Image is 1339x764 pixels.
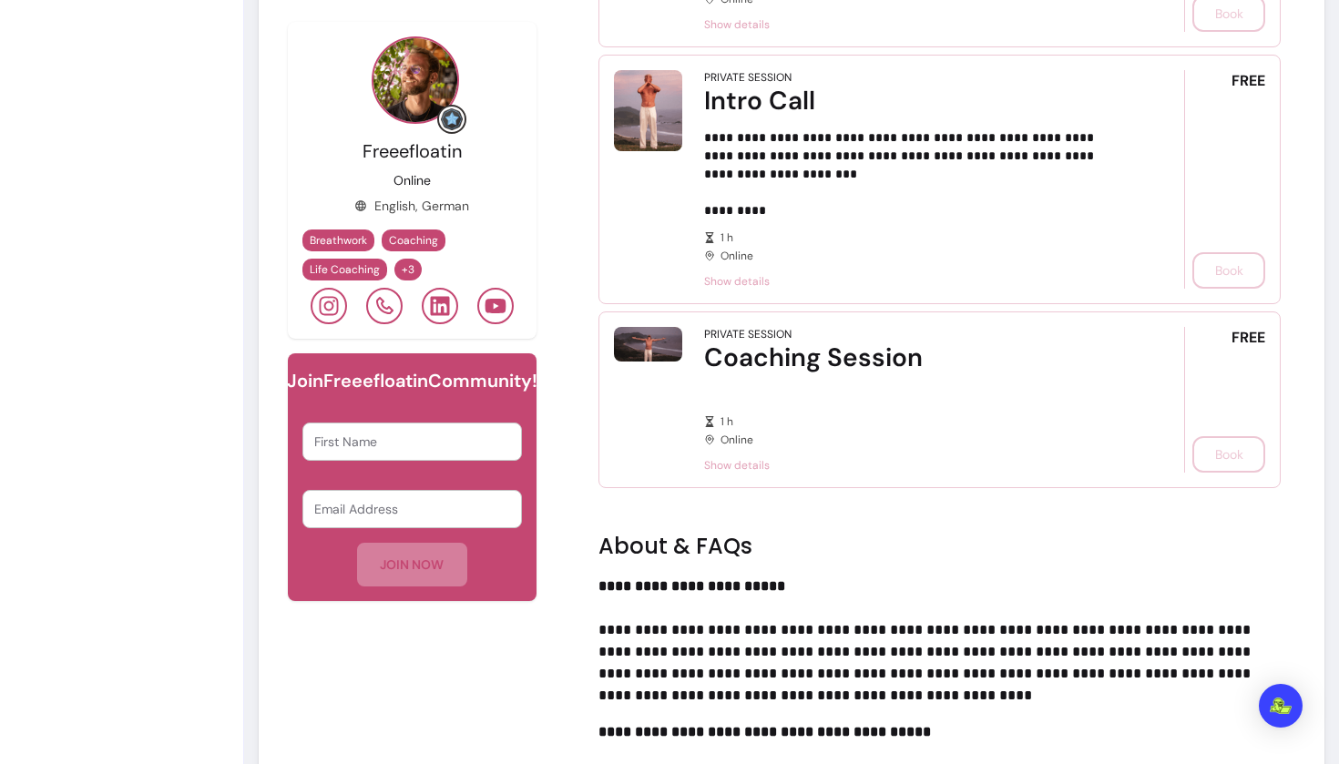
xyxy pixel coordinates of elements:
p: Online [394,171,431,189]
div: Online [704,414,1134,447]
h2: About & FAQs [598,532,1282,561]
span: Coaching [389,233,438,248]
span: Show details [704,274,1134,289]
img: Coaching Session [614,327,682,362]
input: First Name [314,433,510,451]
div: Online [704,230,1134,263]
h6: Join Freeefloatin Community! [287,368,537,393]
div: Private Session [704,327,792,341]
div: Coaching Session [704,341,1134,374]
div: Private Session [704,70,792,85]
span: + 3 [398,262,418,277]
img: Grow [441,108,463,130]
div: Intro Call [704,85,1134,117]
span: FREE [1232,70,1265,92]
span: FREE [1232,327,1265,349]
div: Open Intercom Messenger [1259,684,1303,728]
div: English, German [354,197,469,215]
span: Freeefloatin [363,139,462,163]
span: Show details [704,458,1134,473]
span: 1 h [721,414,1134,429]
span: Show details [704,17,1134,32]
span: 1 h [721,230,1134,245]
img: Provider image [372,36,459,124]
input: Email Address [314,500,510,518]
span: Breathwork [310,233,367,248]
span: Life Coaching [310,262,380,277]
img: Intro Call [614,70,682,151]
